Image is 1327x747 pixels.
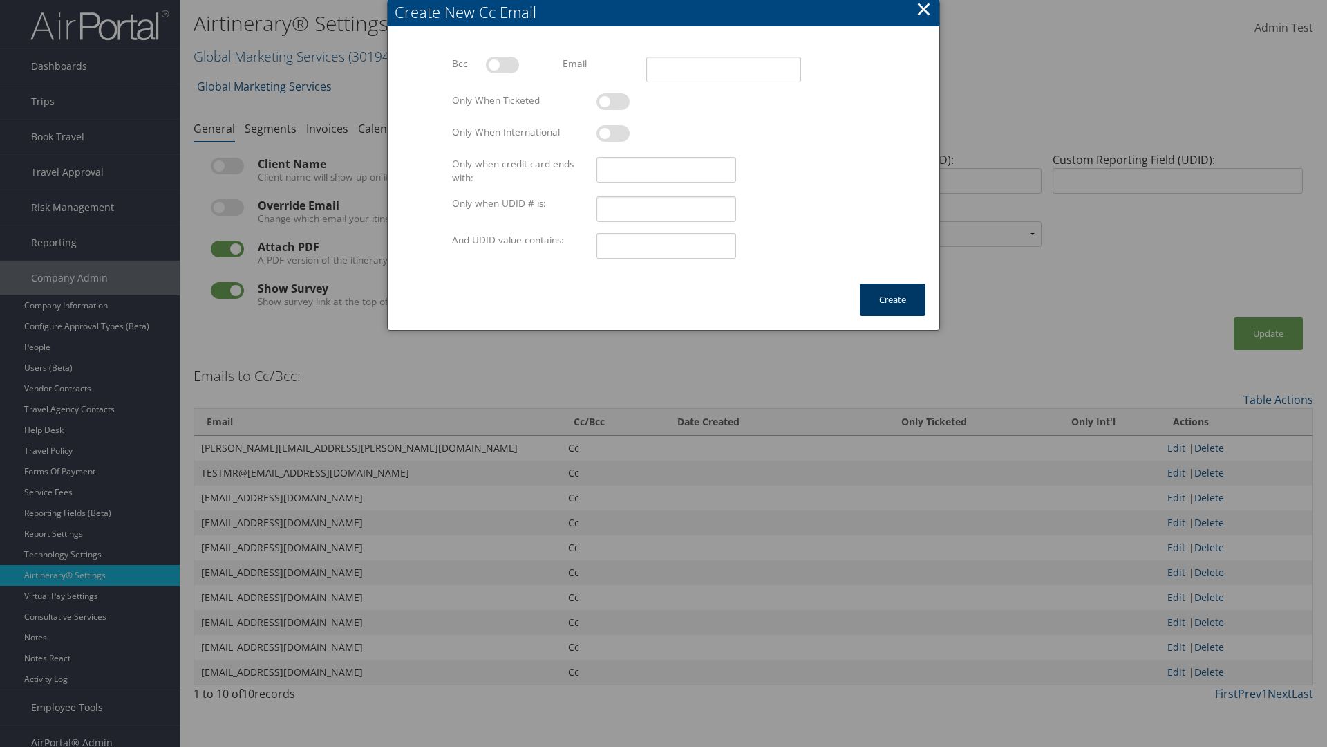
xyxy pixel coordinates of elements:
[446,157,591,185] label: Only when credit card ends with:
[446,57,480,71] label: Bcc
[446,233,591,247] label: And UDID value contains:
[860,284,925,316] button: Create
[395,1,939,23] div: Create New Cc Email
[446,196,591,210] label: Only when UDID # is:
[446,93,591,107] label: Only When Ticketed
[557,57,640,71] label: Email
[446,125,591,139] label: Only When International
